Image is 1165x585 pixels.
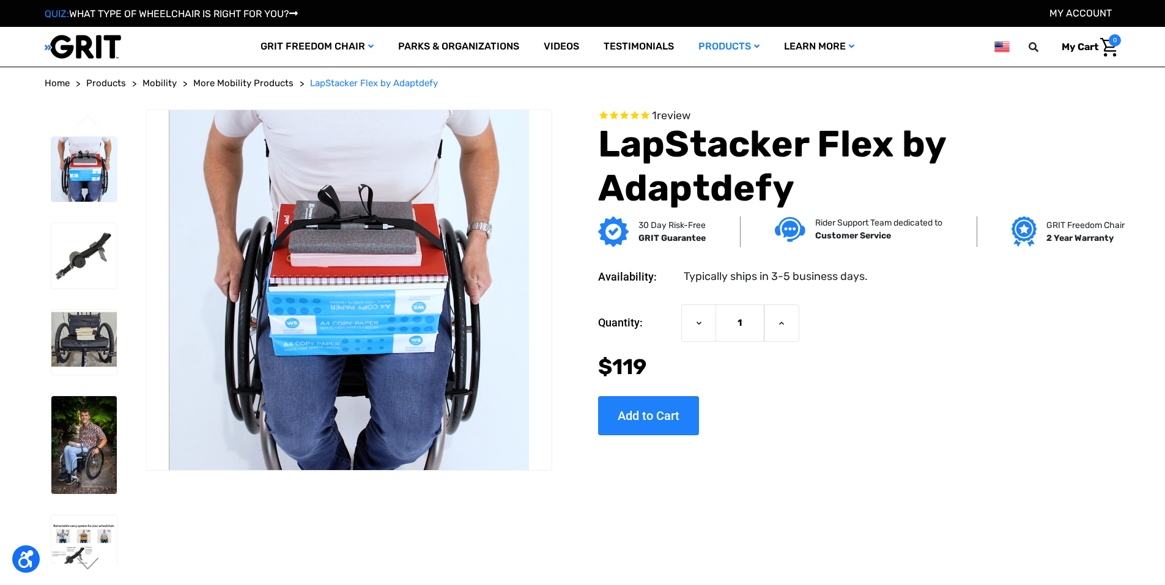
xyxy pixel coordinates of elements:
[86,76,126,90] a: Products
[51,223,117,289] img: LapStacker Flex by Adaptdefy
[45,34,121,59] img: GRIT All-Terrain Wheelchair and Mobility Equipment
[815,230,891,241] strong: Customer Service
[147,110,552,470] img: LapStacker Flex by Adaptdefy
[1109,34,1121,46] span: 0
[1012,216,1037,247] img: Grit freedom
[45,8,298,20] a: QUIZ:WHAT TYPE OF WHEELCHAIR IS RIGHT FOR YOU?
[142,78,177,89] span: Mobility
[1102,506,1159,564] iframe: Tidio Chat
[51,310,117,375] img: LapStacker Flex by Adaptdefy
[45,8,69,20] span: QUIZ:
[386,27,531,67] a: Parks & Organizations
[1052,34,1121,60] a: Cart with 0 items
[598,109,1121,123] span: Rated 5.0 out of 5 stars 1 reviews
[310,78,438,89] span: LapStacker Flex by Adaptdefy
[598,354,646,380] span: $119
[1046,233,1114,243] strong: 2 Year Warranty
[591,27,686,67] a: Testimonials
[775,217,805,242] img: Customer service
[51,396,117,494] img: LapStacker Flex by Adaptdefy
[1100,38,1118,57] img: Cart
[1046,219,1125,232] p: GRIT Freedom Chair
[45,76,1121,90] nav: Breadcrumb
[142,76,177,90] a: Mobility
[310,76,438,90] a: LapStacker Flex by Adaptdefy
[75,557,101,572] button: Go to slide 2 of 5
[75,115,101,130] button: Go to slide 5 of 5
[45,76,70,90] a: Home
[598,268,675,285] dt: Availability:
[51,515,117,581] img: LapStacker Flex by Adaptdefy
[1034,34,1052,60] input: Search
[684,268,868,285] dd: Typically ships in 3-5 business days.
[598,304,675,341] label: Quantity:
[815,216,942,229] p: Rider Support Team dedicated to
[638,219,706,232] p: 30 Day Risk-Free
[193,76,294,90] a: More Mobility Products
[994,39,1009,54] img: us.png
[531,27,591,67] a: Videos
[248,27,386,67] a: GRIT Freedom Chair
[45,78,70,89] span: Home
[598,122,1121,210] h1: LapStacker Flex by Adaptdefy
[51,137,117,202] img: LapStacker Flex by Adaptdefy
[638,233,706,243] strong: GRIT Guarantee
[193,78,294,89] span: More Mobility Products
[657,109,690,122] span: review
[598,396,699,435] input: Add to Cart
[1049,7,1112,19] a: Account
[686,27,772,67] a: Products
[772,27,867,67] a: Learn More
[1062,41,1098,53] span: My Cart
[652,109,690,122] span: 1 reviews
[86,78,126,89] span: Products
[598,216,629,247] img: GRIT Guarantee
